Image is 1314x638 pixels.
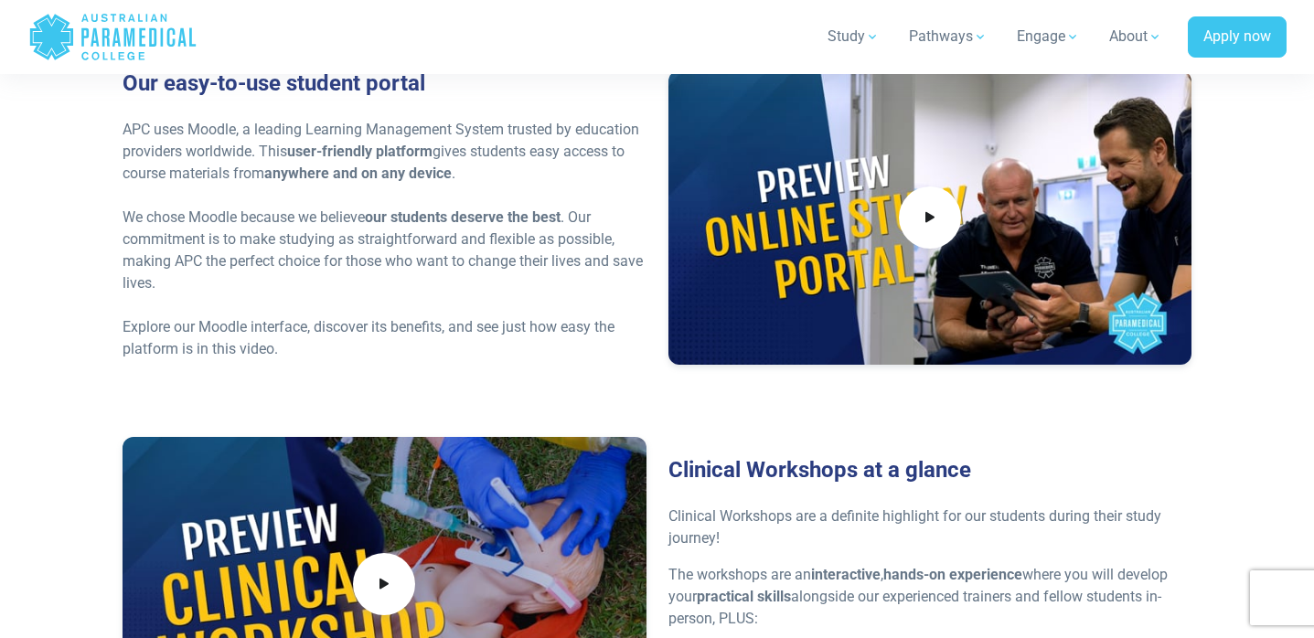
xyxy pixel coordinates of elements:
[123,316,646,360] div: Explore our Moodle interface, discover its benefits, and see just how easy the platform is in thi...
[811,566,881,583] strong: interactive
[28,7,198,67] a: Australian Paramedical College
[1188,16,1287,58] a: Apply now
[1006,11,1091,62] a: Engage
[817,11,891,62] a: Study
[123,207,646,294] div: We chose Moodle because we believe . Our commitment is to make studying as straightforward and fl...
[264,165,452,182] strong: anywhere and on any device
[123,70,646,97] h3: Our easy-to-use student portal
[668,457,1192,484] h3: Clinical Workshops at a glance
[898,11,999,62] a: Pathways
[1098,11,1173,62] a: About
[668,564,1192,630] p: The workshops are an , where you will develop your alongside our experienced trainers and fellow ...
[365,208,561,226] strong: our students deserve the best
[668,505,1192,549] p: Clinical Workshops are a definite highlight for our students during their study journey!
[287,143,433,160] strong: user-friendly platform
[123,119,646,185] div: APC uses Moodle, a leading Learning Management System trusted by education providers worldwide. T...
[883,566,1022,583] strong: hands-on experience
[697,588,791,605] strong: practical skills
